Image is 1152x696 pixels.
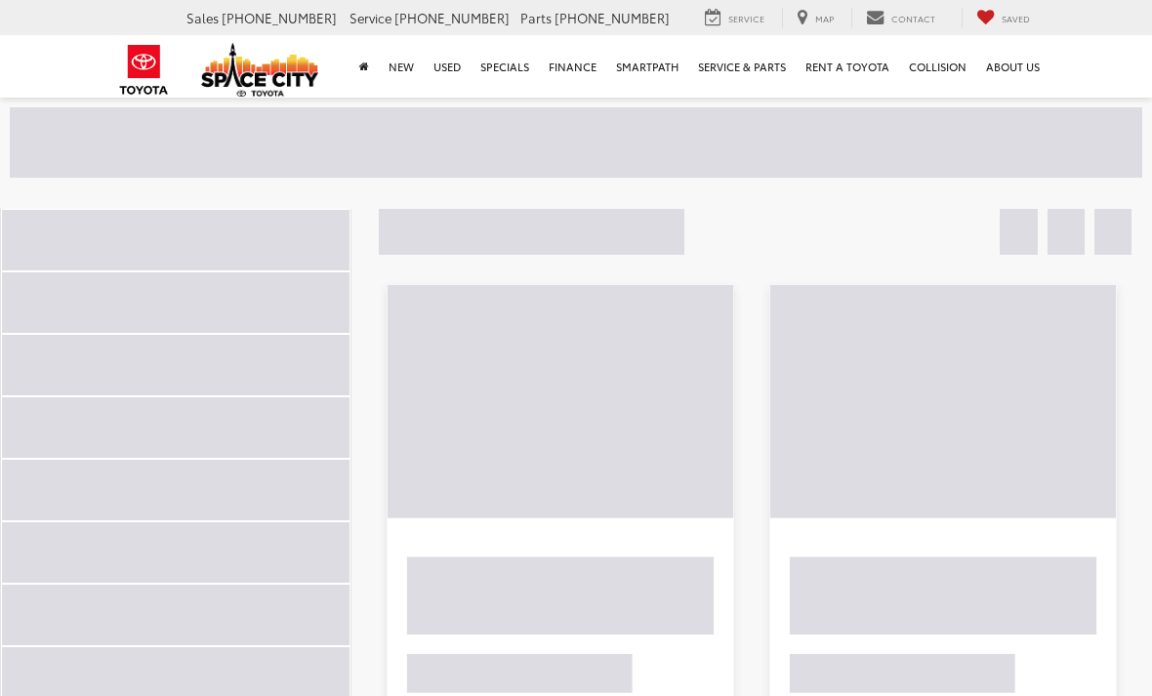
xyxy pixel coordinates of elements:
[201,43,318,97] img: Space City Toyota
[962,8,1045,28] a: My Saved Vehicles
[899,35,976,98] a: Collision
[782,8,848,28] a: Map
[796,35,899,98] a: Rent a Toyota
[728,12,764,24] span: Service
[379,35,424,98] a: New
[891,12,935,24] span: Contact
[976,35,1049,98] a: About Us
[688,35,796,98] a: Service & Parts
[471,35,539,98] a: Specials
[350,35,379,98] a: Home
[394,9,510,26] span: [PHONE_NUMBER]
[539,35,606,98] a: Finance
[186,9,219,26] span: Sales
[350,9,391,26] span: Service
[606,35,688,98] a: SmartPath
[851,8,950,28] a: Contact
[555,9,670,26] span: [PHONE_NUMBER]
[690,8,779,28] a: Service
[815,12,834,24] span: Map
[222,9,337,26] span: [PHONE_NUMBER]
[520,9,552,26] span: Parts
[424,35,471,98] a: Used
[107,38,181,102] img: Toyota
[1002,12,1030,24] span: Saved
